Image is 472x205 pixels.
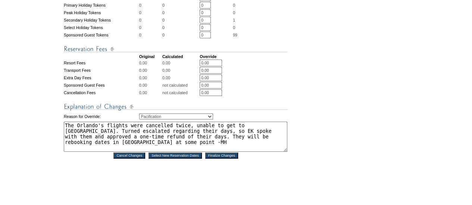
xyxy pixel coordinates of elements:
span: 1 [233,18,235,22]
span: 0 [233,10,235,15]
td: 0 [162,2,199,9]
td: 0 [139,9,162,16]
input: Cancel Changes [113,153,145,158]
td: 0 [139,32,162,38]
td: 0.00 [162,74,199,81]
td: Reason for Override: [64,112,138,121]
input: Finalize Changes [205,153,238,158]
td: not calculated [162,89,199,96]
span: 99 [233,33,237,37]
td: Primary Holiday Tokens [64,2,138,9]
td: 0.00 [139,74,162,81]
td: 0 [139,2,162,9]
td: Select Holiday Tokens [64,24,138,31]
td: 0.00 [139,89,162,96]
td: 0.00 [139,60,162,66]
td: Calculated [162,54,199,59]
td: Sponsored Guest Fees [64,82,138,89]
td: Original [139,54,162,59]
td: Transport Fees [64,67,138,74]
td: 0 [162,9,199,16]
td: Cancellation Fees [64,89,138,96]
td: 0 [162,32,199,38]
td: Peak Holiday Tokens [64,9,138,16]
td: Extra Day Fees [64,74,138,81]
td: 0.00 [139,67,162,74]
img: Reservation Fees [64,44,288,54]
td: Resort Fees [64,60,138,66]
td: Override [200,54,232,59]
span: 0 [233,3,235,7]
td: 0.00 [162,60,199,66]
td: not calculated [162,82,199,89]
td: 0 [139,17,162,23]
img: Explanation of Changes [64,102,288,111]
td: 0 [139,24,162,31]
td: Secondary Holiday Tokens [64,17,138,23]
span: 0 [233,25,235,30]
td: 0 [162,24,199,31]
td: Sponsored Guest Tokens [64,32,138,38]
td: 0 [162,17,199,23]
td: 0.00 [139,82,162,89]
input: Select New Reservation Dates [149,153,202,158]
td: 0.00 [162,67,199,74]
